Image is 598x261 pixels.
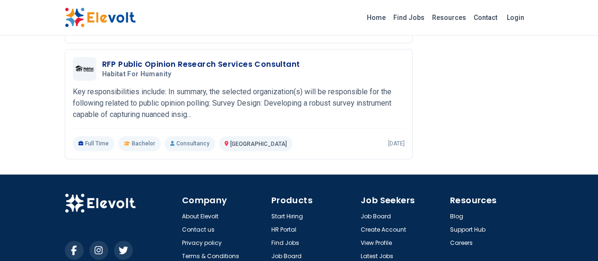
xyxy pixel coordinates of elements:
[132,140,155,147] span: Bachelor
[230,141,287,147] span: [GEOGRAPHIC_DATA]
[182,252,239,260] a: Terms & Conditions
[102,59,300,70] h3: RFP Public Opinion Research Services Consultant
[182,239,222,246] a: Privacy policy
[182,225,215,233] a: Contact us
[271,193,355,207] h4: Products
[102,70,172,79] span: Habitat for Humanity
[73,136,115,151] p: Full Time
[450,225,485,233] a: Support Hub
[65,193,136,213] img: Elevolt
[450,193,534,207] h4: Resources
[361,193,444,207] h4: Job Seekers
[271,212,303,220] a: Start Hiring
[182,193,266,207] h4: Company
[470,10,501,25] a: Contact
[73,57,405,151] a: Habitat for HumanityRFP Public Opinion Research Services ConsultantHabitat for HumanityKey respon...
[271,252,302,260] a: Job Board
[501,8,530,27] a: Login
[450,239,473,246] a: Careers
[361,212,391,220] a: Job Board
[73,86,405,120] p: Key responsibilities include: In summary, the selected organization(s) will be responsible for th...
[165,136,215,151] p: Consultancy
[182,212,218,220] a: About Elevolt
[361,252,393,260] a: Latest Jobs
[390,10,428,25] a: Find Jobs
[65,8,136,27] img: Elevolt
[450,212,463,220] a: Blog
[363,10,390,25] a: Home
[271,225,296,233] a: HR Portal
[75,65,94,72] img: Habitat for Humanity
[361,239,392,246] a: View Profile
[428,10,470,25] a: Resources
[551,216,598,261] iframe: Chat Widget
[271,239,299,246] a: Find Jobs
[388,140,405,147] p: [DATE]
[361,225,406,233] a: Create Account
